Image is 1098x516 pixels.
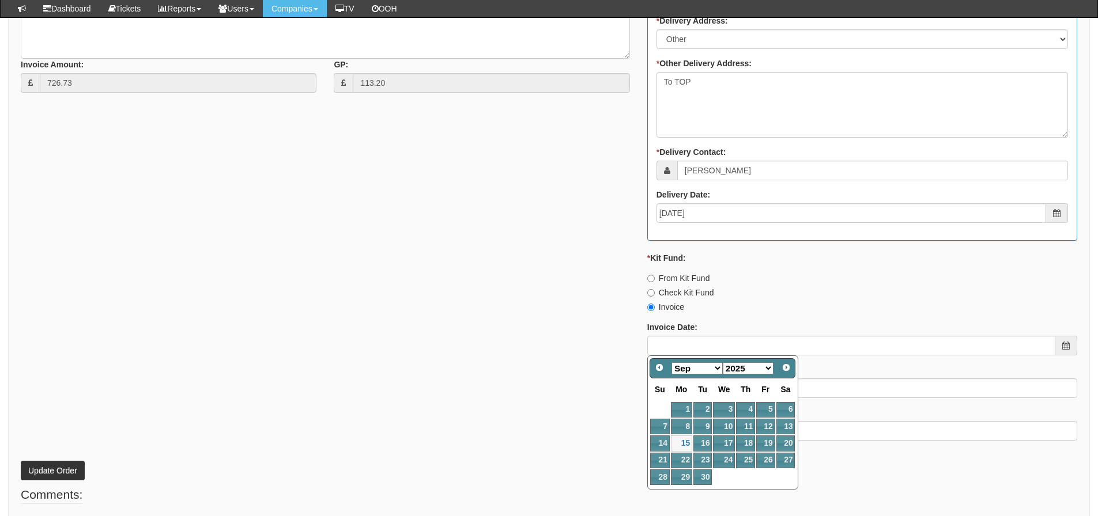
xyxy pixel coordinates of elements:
[693,419,712,434] a: 9
[756,419,775,434] a: 12
[693,435,712,451] a: 16
[656,146,726,158] label: Delivery Contact:
[698,385,707,394] span: Tuesday
[334,59,348,70] label: GP:
[756,453,775,468] a: 26
[647,303,655,311] input: Invoice
[756,435,775,451] a: 19
[650,453,670,468] a: 21
[647,301,684,313] label: Invoice
[647,272,710,284] label: From Kit Fund
[650,419,670,434] a: 7
[693,453,712,468] a: 23
[647,275,655,282] input: From Kit Fund
[713,402,735,418] a: 3
[655,385,665,394] span: Sunday
[781,385,791,394] span: Saturday
[647,252,686,264] label: Kit Fund:
[650,435,670,451] a: 14
[21,59,84,70] label: Invoice Amount:
[671,469,692,485] a: 29
[21,461,85,480] button: Update Order
[718,385,730,394] span: Wednesday
[21,486,82,504] legend: Comments:
[655,363,664,372] span: Prev
[713,435,735,451] a: 17
[736,453,755,468] a: 25
[736,419,755,434] a: 11
[693,402,712,418] a: 2
[656,189,710,200] label: Delivery Date:
[713,453,735,468] a: 24
[647,289,655,297] input: Check Kit Fund
[756,402,775,418] a: 5
[776,419,795,434] a: 13
[647,321,697,333] label: Invoice Date:
[671,453,692,468] a: 22
[671,435,692,451] a: 15
[656,58,752,69] label: Other Delivery Address:
[671,419,692,434] a: 8
[778,360,794,376] a: Next
[776,435,795,451] a: 20
[776,453,795,468] a: 27
[736,435,755,451] a: 18
[651,360,667,376] a: Prev
[741,385,750,394] span: Thursday
[736,402,755,418] a: 4
[656,72,1068,138] textarea: To TOP
[776,402,795,418] a: 6
[693,469,712,485] a: 30
[761,385,769,394] span: Friday
[656,15,728,26] label: Delivery Address:
[650,469,670,485] a: 28
[671,402,692,418] a: 1
[782,363,791,372] span: Next
[647,287,714,298] label: Check Kit Fund
[676,385,687,394] span: Monday
[713,419,735,434] a: 10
